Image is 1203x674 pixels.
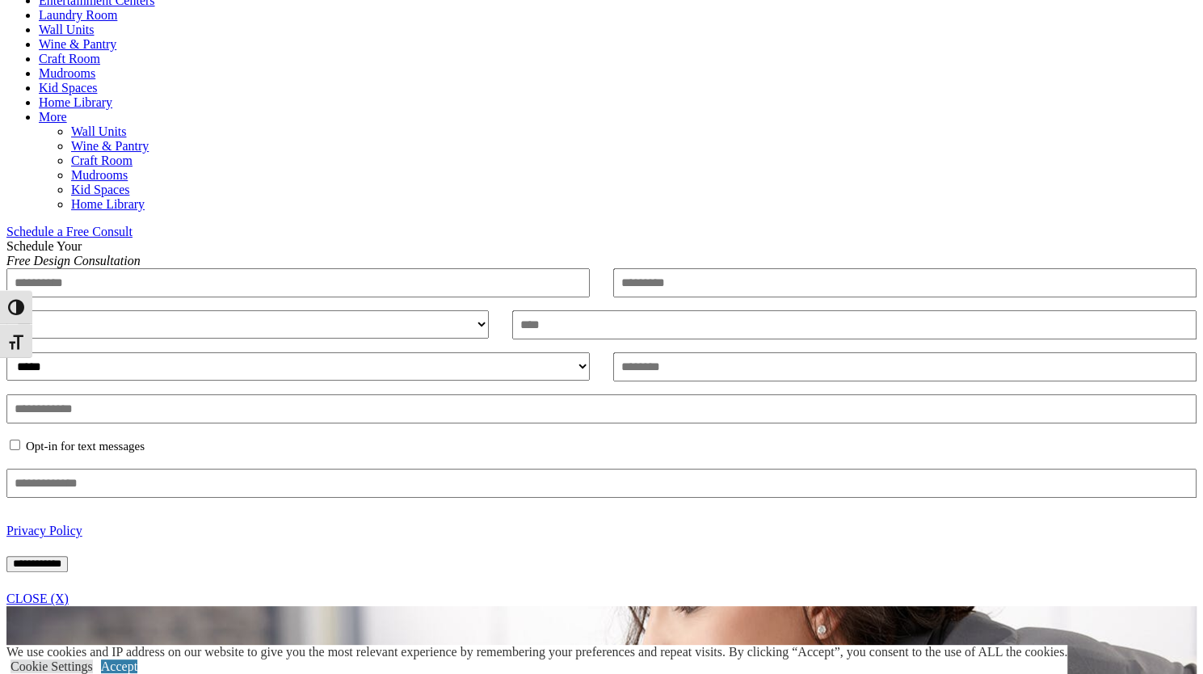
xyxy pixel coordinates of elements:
[39,8,117,22] a: Laundry Room
[39,52,100,65] a: Craft Room
[71,183,129,196] a: Kid Spaces
[39,110,67,124] a: More menu text will display only on big screen
[71,154,132,167] a: Craft Room
[39,37,116,51] a: Wine & Pantry
[39,81,97,95] a: Kid Spaces
[71,197,145,211] a: Home Library
[39,95,112,109] a: Home Library
[6,225,132,238] a: Schedule a Free Consult (opens a dropdown menu)
[6,239,141,267] span: Schedule Your
[11,659,93,673] a: Cookie Settings
[101,659,137,673] a: Accept
[71,124,126,138] a: Wall Units
[71,168,128,182] a: Mudrooms
[6,592,69,605] a: CLOSE (X)
[39,66,95,80] a: Mudrooms
[71,139,149,153] a: Wine & Pantry
[6,524,82,537] a: Privacy Policy
[6,645,1067,659] div: We use cookies and IP address on our website to give you the most relevant experience by remember...
[26,440,145,453] label: Opt-in for text messages
[6,254,141,267] em: Free Design Consultation
[39,23,94,36] a: Wall Units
